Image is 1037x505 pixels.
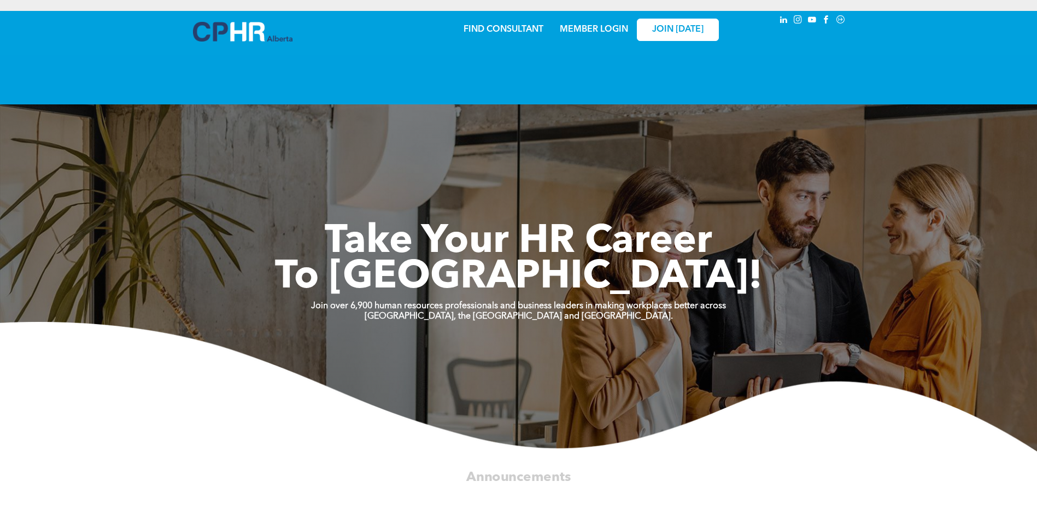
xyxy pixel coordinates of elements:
span: Announcements [466,471,571,484]
a: MEMBER LOGIN [560,25,628,34]
a: linkedin [778,14,790,28]
strong: Join over 6,900 human resources professionals and business leaders in making workplaces better ac... [311,302,726,310]
a: JOIN [DATE] [637,19,719,41]
span: To [GEOGRAPHIC_DATA]! [275,258,763,297]
span: JOIN [DATE] [652,25,704,35]
a: Social network [835,14,847,28]
a: facebook [821,14,833,28]
img: A blue and white logo for cp alberta [193,22,292,42]
a: youtube [806,14,818,28]
a: FIND CONSULTANT [464,25,543,34]
span: Take Your HR Career [325,222,712,262]
strong: [GEOGRAPHIC_DATA], the [GEOGRAPHIC_DATA] and [GEOGRAPHIC_DATA]. [365,312,673,321]
a: instagram [792,14,804,28]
